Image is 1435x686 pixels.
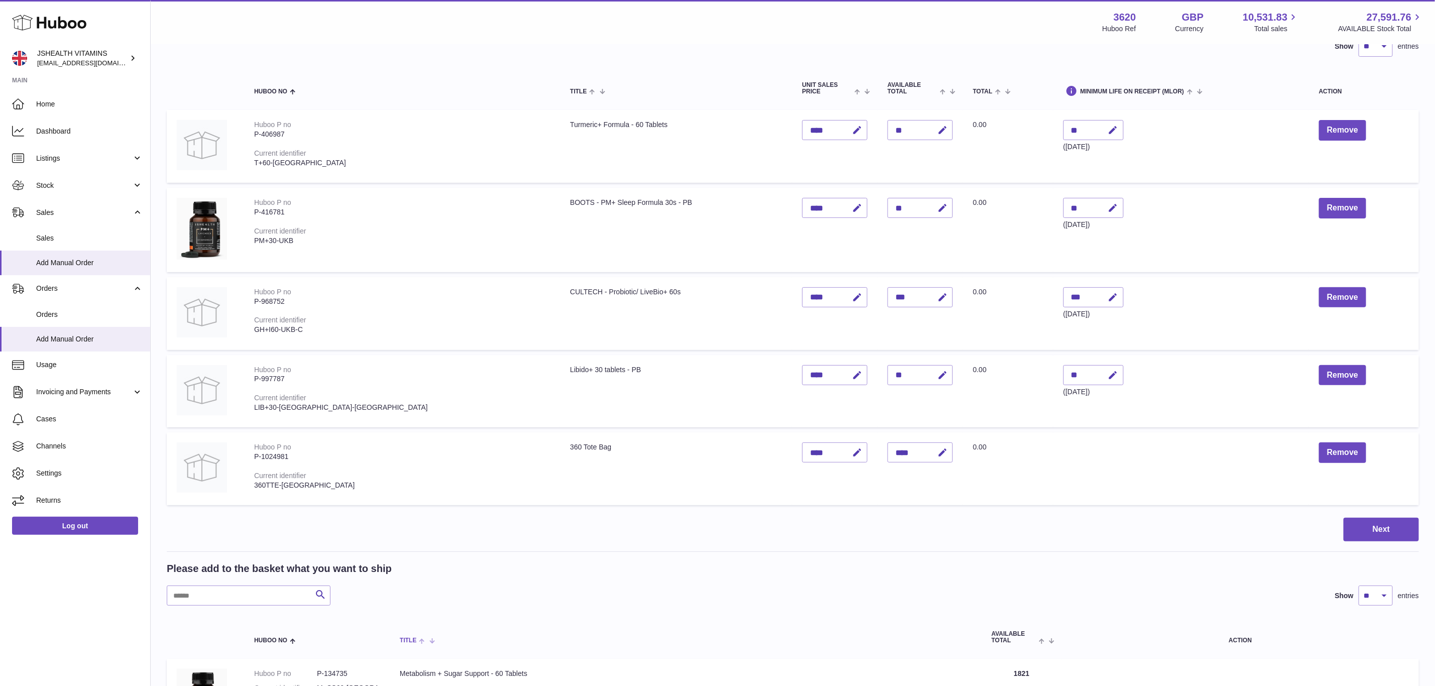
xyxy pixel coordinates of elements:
[1367,11,1411,24] span: 27,591.76
[1319,120,1366,141] button: Remove
[560,188,792,272] td: BOOTS - PM+ Sleep Formula 30s - PB
[177,198,227,260] img: BOOTS - PM+ Sleep Formula 30s - PB
[36,208,132,217] span: Sales
[254,198,291,206] div: Huboo P no
[1398,591,1419,601] span: entries
[254,394,306,402] div: Current identifier
[36,414,143,424] span: Cases
[888,82,937,95] span: AVAILABLE Total
[36,99,143,109] span: Home
[254,403,550,412] div: LIB+30-[GEOGRAPHIC_DATA]-[GEOGRAPHIC_DATA]
[1062,621,1419,654] th: Action
[1319,198,1366,218] button: Remove
[254,316,306,324] div: Current identifier
[1344,518,1419,541] button: Next
[254,236,550,246] div: PM+30-UKB
[1319,365,1366,386] button: Remove
[570,88,587,95] span: Title
[1114,11,1136,24] strong: 3620
[991,631,1036,644] span: AVAILABLE Total
[1243,11,1299,34] a: 10,531.83 Total sales
[36,310,143,319] span: Orders
[36,441,143,451] span: Channels
[36,127,143,136] span: Dashboard
[1398,42,1419,51] span: entries
[1182,11,1203,24] strong: GBP
[1102,24,1136,34] div: Huboo Ref
[254,325,550,334] div: GH+I60-UKB-C
[36,387,132,397] span: Invoicing and Payments
[254,88,287,95] span: Huboo no
[1063,220,1124,230] div: ([DATE])
[254,121,291,129] div: Huboo P no
[1063,142,1124,152] div: ([DATE])
[254,637,287,644] span: Huboo no
[1319,88,1409,95] div: Action
[12,517,138,535] a: Log out
[254,149,306,157] div: Current identifier
[36,181,132,190] span: Stock
[254,481,550,490] div: 360TTE-[GEOGRAPHIC_DATA]
[36,234,143,243] span: Sales
[317,669,380,678] dd: P-134735
[254,288,291,296] div: Huboo P no
[1335,591,1354,601] label: Show
[1243,11,1287,24] span: 10,531.83
[802,82,852,95] span: Unit Sales Price
[1080,88,1184,95] span: Minimum Life On Receipt (MLOR)
[1338,11,1423,34] a: 27,591.76 AVAILABLE Stock Total
[254,374,550,384] div: P-997787
[973,198,986,206] span: 0.00
[973,443,986,451] span: 0.00
[1319,287,1366,308] button: Remove
[167,562,392,576] h2: Please add to the basket what you want to ship
[37,59,148,67] span: [EMAIL_ADDRESS][DOMAIN_NAME]
[254,227,306,235] div: Current identifier
[36,496,143,505] span: Returns
[560,277,792,350] td: CULTECH - Probiotic/ LiveBio+ 60s
[254,158,550,168] div: T+60-[GEOGRAPHIC_DATA]
[36,154,132,163] span: Listings
[37,49,128,68] div: JSHEALTH VITAMINS
[1063,387,1124,397] div: ([DATE])
[254,130,550,139] div: P-406987
[973,88,992,95] span: Total
[177,287,227,337] img: CULTECH - Probiotic/ LiveBio+ 60s
[973,366,986,374] span: 0.00
[1338,24,1423,34] span: AVAILABLE Stock Total
[254,472,306,480] div: Current identifier
[400,637,416,644] span: Title
[177,442,227,493] img: 360 Tote Bag
[1254,24,1299,34] span: Total sales
[12,51,27,66] img: internalAdmin-3620@internal.huboo.com
[36,360,143,370] span: Usage
[36,469,143,478] span: Settings
[560,110,792,183] td: Turmeric+ Formula - 60 Tablets
[177,365,227,415] img: Libido+ 30 tablets - PB
[1319,442,1366,463] button: Remove
[973,288,986,296] span: 0.00
[36,258,143,268] span: Add Manual Order
[36,334,143,344] span: Add Manual Order
[560,432,792,505] td: 360 Tote Bag
[560,355,792,428] td: Libido+ 30 tablets - PB
[254,452,550,462] div: P-1024981
[1063,309,1124,319] div: ([DATE])
[254,443,291,451] div: Huboo P no
[254,297,550,306] div: P-968752
[1335,42,1354,51] label: Show
[1175,24,1204,34] div: Currency
[36,284,132,293] span: Orders
[177,120,227,170] img: Turmeric+ Formula - 60 Tablets
[254,669,317,678] dt: Huboo P no
[973,121,986,129] span: 0.00
[254,207,550,217] div: P-416781
[254,366,291,374] div: Huboo P no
